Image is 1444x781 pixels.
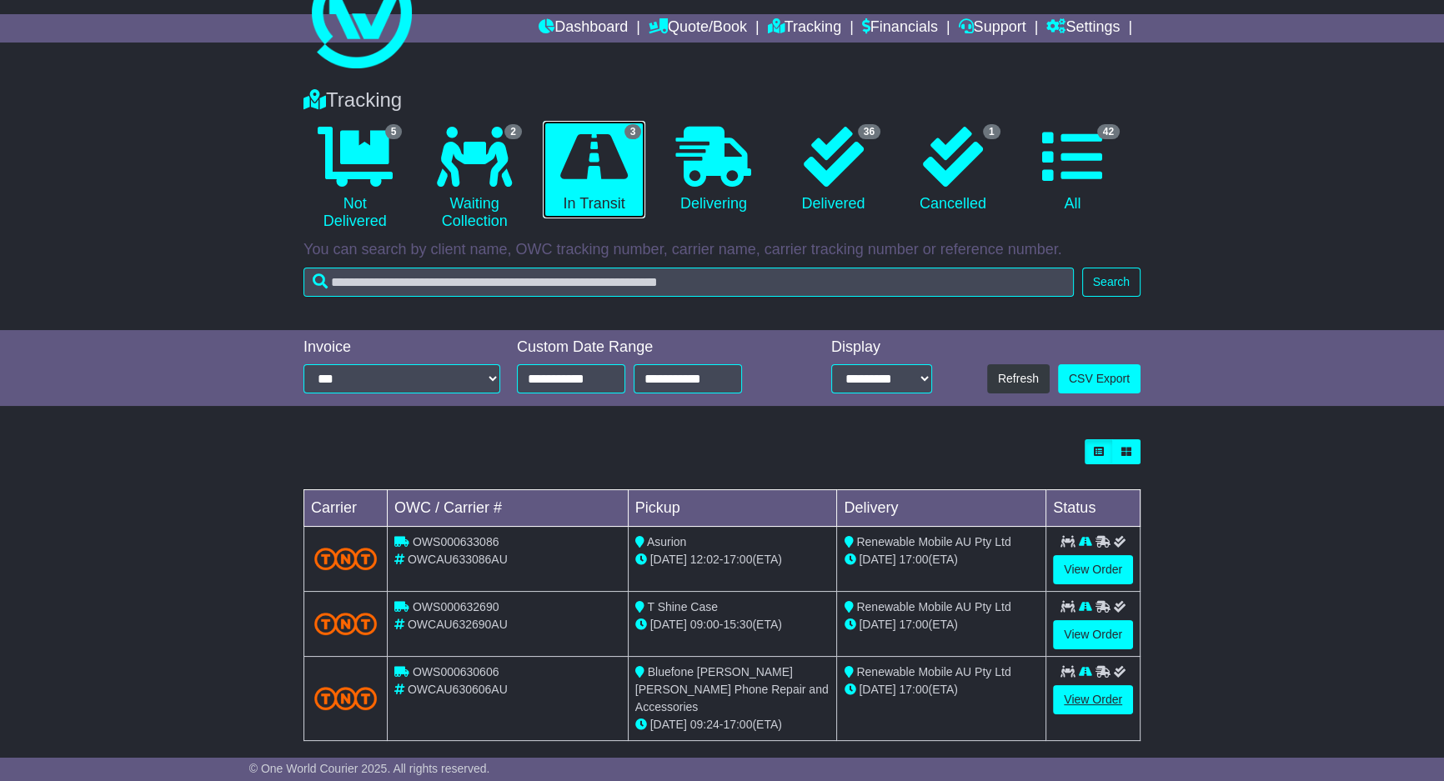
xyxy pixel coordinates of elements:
[423,121,525,237] a: 2 Waiting Collection
[314,613,377,635] img: TNT_Domestic.png
[517,338,785,357] div: Custom Date Range
[899,553,928,566] span: 17:00
[504,124,522,139] span: 2
[858,124,880,139] span: 36
[388,490,629,527] td: OWC / Carrier #
[650,718,687,731] span: [DATE]
[1053,685,1133,714] a: View Order
[899,683,928,696] span: 17:00
[303,121,406,237] a: 5 Not Delivered
[837,490,1046,527] td: Delivery
[782,121,885,219] a: 36 Delivered
[539,14,628,43] a: Dashboard
[856,665,1010,678] span: Renewable Mobile AU Pty Ltd
[408,553,508,566] span: OWCAU633086AU
[859,618,895,631] span: [DATE]
[649,14,747,43] a: Quote/Book
[1046,490,1141,527] td: Status
[635,716,830,733] div: - (ETA)
[650,618,687,631] span: [DATE]
[385,124,403,139] span: 5
[303,338,500,357] div: Invoice
[628,490,837,527] td: Pickup
[844,551,1039,568] div: (ETA)
[983,124,1000,139] span: 1
[647,600,718,613] span: T Shine Case
[723,553,752,566] span: 17:00
[304,490,388,527] td: Carrier
[408,618,508,631] span: OWCAU632690AU
[862,14,938,43] a: Financials
[413,600,499,613] span: OWS000632690
[249,762,490,775] span: © One World Courier 2025. All rights reserved.
[295,88,1149,113] div: Tracking
[690,618,719,631] span: 09:00
[650,553,687,566] span: [DATE]
[901,121,1004,219] a: 1 Cancelled
[844,681,1039,698] div: (ETA)
[1053,555,1133,584] a: View Order
[1058,364,1141,393] a: CSV Export
[844,616,1039,633] div: (ETA)
[723,718,752,731] span: 17:00
[690,553,719,566] span: 12:02
[1097,124,1120,139] span: 42
[859,553,895,566] span: [DATE]
[959,14,1026,43] a: Support
[899,618,928,631] span: 17:00
[1053,620,1133,649] a: View Order
[314,548,377,570] img: TNT_Domestic.png
[662,121,765,219] a: Delivering
[635,616,830,633] div: - (ETA)
[831,338,932,357] div: Display
[635,665,829,713] span: Bluefone [PERSON_NAME] [PERSON_NAME] Phone Repair and Accessories
[314,687,377,709] img: TNT_Domestic.png
[413,665,499,678] span: OWS000630606
[690,718,719,731] span: 09:24
[624,124,642,139] span: 3
[723,618,752,631] span: 15:30
[768,14,841,43] a: Tracking
[647,535,686,548] span: Asurion
[408,683,508,696] span: OWCAU630606AU
[1082,268,1141,297] button: Search
[856,535,1010,548] span: Renewable Mobile AU Pty Ltd
[635,551,830,568] div: - (ETA)
[303,241,1141,259] p: You can search by client name, OWC tracking number, carrier name, carrier tracking number or refe...
[987,364,1050,393] button: Refresh
[856,600,1010,613] span: Renewable Mobile AU Pty Ltd
[859,683,895,696] span: [DATE]
[413,535,499,548] span: OWS000633086
[1046,14,1120,43] a: Settings
[543,121,645,219] a: 3 In Transit
[1021,121,1124,219] a: 42 All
